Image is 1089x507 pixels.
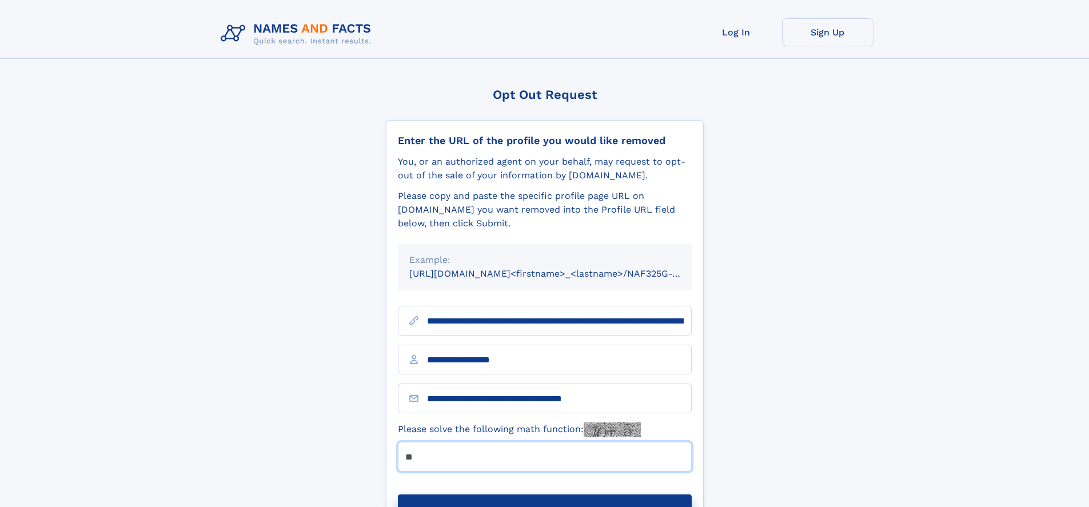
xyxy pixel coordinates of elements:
[398,189,692,230] div: Please copy and paste the specific profile page URL on [DOMAIN_NAME] you want removed into the Pr...
[691,18,782,46] a: Log In
[782,18,873,46] a: Sign Up
[398,155,692,182] div: You, or an authorized agent on your behalf, may request to opt-out of the sale of your informatio...
[216,18,381,49] img: Logo Names and Facts
[398,422,641,437] label: Please solve the following math function:
[409,268,713,279] small: [URL][DOMAIN_NAME]<firstname>_<lastname>/NAF325G-xxxxxxxx
[386,87,704,102] div: Opt Out Request
[398,134,692,147] div: Enter the URL of the profile you would like removed
[409,253,680,267] div: Example:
